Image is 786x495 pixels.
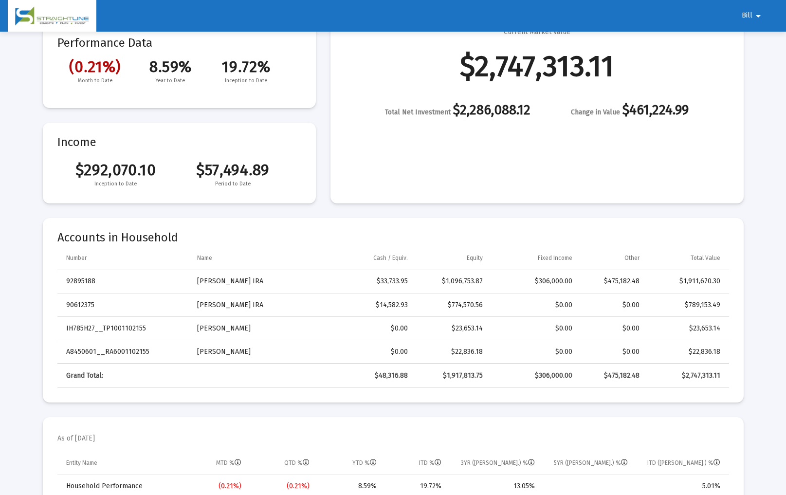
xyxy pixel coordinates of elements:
[415,246,490,270] td: Column Equity
[455,481,534,491] div: 13.05%
[57,179,175,189] span: Inception to Date
[15,6,89,26] img: Dashboard
[57,246,190,270] td: Column Number
[248,451,316,475] td: Column QTD %
[653,300,720,310] div: $789,153.49
[461,459,535,467] div: 3YR ([PERSON_NAME].) %
[66,459,97,467] div: Entity Name
[421,324,483,333] div: $23,653.14
[752,6,764,26] mat-icon: arrow_drop_down
[197,254,212,262] div: Name
[571,105,689,117] div: $461,224.99
[174,161,292,179] span: $57,494.89
[635,451,729,475] td: Column ITD (Ann.) %
[542,451,635,475] td: Column 5YR (Ann.) %
[490,246,579,270] td: Column Fixed Income
[554,459,628,467] div: 5YR ([PERSON_NAME].) %
[57,161,175,179] span: $292,070.10
[57,434,95,443] mat-card-subtitle: As of [DATE]
[57,76,133,86] span: Month to Date
[66,254,87,262] div: Number
[504,27,570,37] div: Current Market Value
[460,61,614,71] div: $2,747,313.11
[384,451,448,475] td: Column ITD %
[57,246,729,388] div: Data grid
[421,347,483,357] div: $22,836.18
[390,481,441,491] div: 19.72%
[421,371,483,381] div: $1,917,813.75
[333,371,408,381] div: $48,316.88
[646,246,729,270] td: Column Total Value
[333,300,408,310] div: $14,582.93
[179,451,248,475] td: Column MTD %
[448,451,541,475] td: Column 3YR (Ann.) %
[133,76,208,86] span: Year to Date
[57,38,301,86] mat-card-title: Performance Data
[333,324,408,333] div: $0.00
[57,233,729,242] mat-card-title: Accounts in Household
[57,317,190,340] td: IH785H27__TP1001102155
[57,270,190,293] td: 92895188
[653,371,720,381] div: $2,747,313.11
[641,481,720,491] div: 5.01%
[691,254,720,262] div: Total Value
[373,254,408,262] div: Cash / Equiv.
[586,300,640,310] div: $0.00
[647,459,720,467] div: ITD ([PERSON_NAME].) %
[538,254,572,262] div: Fixed Income
[586,276,640,286] div: $475,182.48
[571,108,620,116] span: Change in Value
[190,270,327,293] td: [PERSON_NAME] IRA
[586,324,640,333] div: $0.00
[579,246,646,270] td: Column Other
[496,276,572,286] div: $306,000.00
[385,108,451,116] span: Total Net Investment
[57,293,190,317] td: 90612375
[66,371,183,381] div: Grand Total:
[208,76,284,86] span: Inception to Date
[352,459,377,467] div: YTD %
[190,246,327,270] td: Column Name
[653,347,720,357] div: $22,836.18
[653,276,720,286] div: $1,911,670.30
[421,276,483,286] div: $1,096,753.87
[316,451,384,475] td: Column YTD %
[333,347,408,357] div: $0.00
[742,12,752,20] span: Bill
[496,300,572,310] div: $0.00
[419,459,441,467] div: ITD %
[57,340,190,364] td: A8450601__RA6001102155
[496,347,572,357] div: $0.00
[57,57,133,76] span: (0.21%)
[385,105,530,117] div: $2,286,088.12
[284,459,310,467] div: QTD %
[496,324,572,333] div: $0.00
[467,254,483,262] div: Equity
[730,6,776,25] button: Bill
[57,137,301,147] mat-card-title: Income
[333,276,408,286] div: $33,733.95
[421,300,483,310] div: $774,570.56
[653,324,720,333] div: $23,653.14
[323,481,377,491] div: 8.59%
[216,459,241,467] div: MTD %
[186,481,241,491] div: (0.21%)
[190,340,327,364] td: [PERSON_NAME]
[326,246,415,270] td: Column Cash / Equiv.
[190,293,327,317] td: [PERSON_NAME] IRA
[133,57,208,76] span: 8.59%
[190,317,327,340] td: [PERSON_NAME]
[255,481,310,491] div: (0.21%)
[57,451,180,475] td: Column Entity Name
[624,254,640,262] div: Other
[174,179,292,189] span: Period to Date
[208,57,284,76] span: 19.72%
[586,371,640,381] div: $475,182.48
[586,347,640,357] div: $0.00
[496,371,572,381] div: $306,000.00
